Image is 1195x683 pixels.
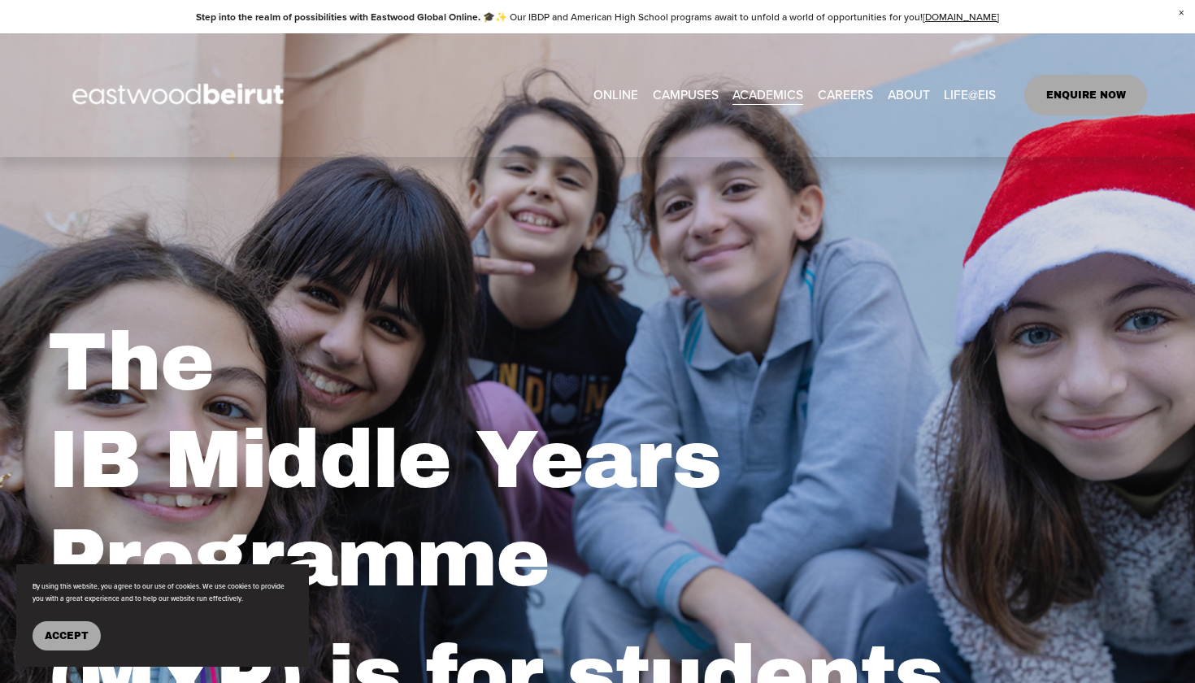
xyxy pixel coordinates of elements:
span: ABOUT [888,84,930,107]
a: folder dropdown [944,82,996,107]
section: Cookie banner [16,564,309,668]
button: Accept [33,621,101,650]
a: folder dropdown [653,82,719,107]
a: [DOMAIN_NAME] [923,10,999,24]
a: folder dropdown [732,82,803,107]
a: folder dropdown [888,82,930,107]
p: By using this website, you agree to our use of cookies. We use cookies to provide you with a grea... [33,581,293,606]
a: CAREERS [818,82,873,107]
span: ACADEMICS [732,84,803,107]
a: ENQUIRE NOW [1024,75,1147,115]
img: EastwoodIS Global Site [48,54,313,137]
a: ONLINE [593,82,638,107]
h1: The IB Middle Years Programme [48,314,1147,607]
span: LIFE@EIS [944,84,996,107]
span: Accept [45,630,89,642]
span: CAMPUSES [653,84,719,107]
